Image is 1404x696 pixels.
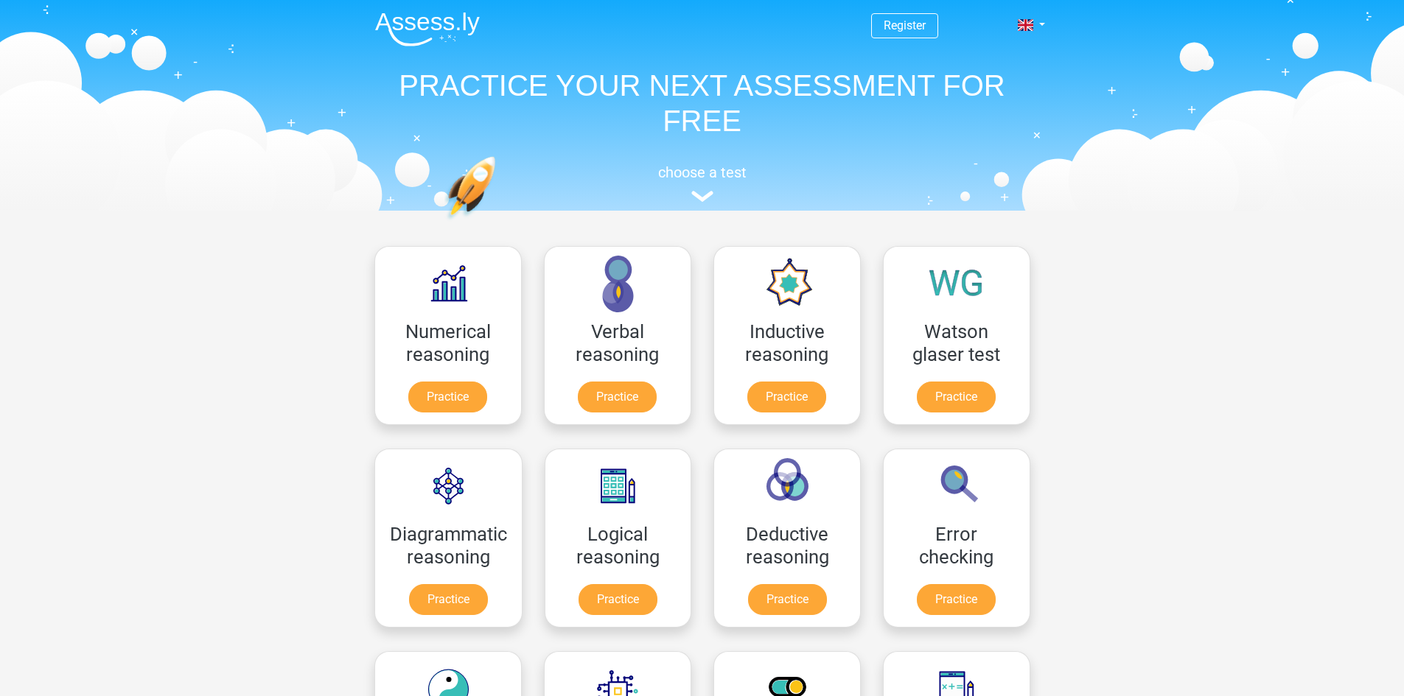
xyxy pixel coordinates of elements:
a: Practice [408,382,487,412]
a: Practice [747,382,826,412]
a: Practice [579,584,657,615]
h5: choose a test [363,164,1041,181]
a: Practice [917,584,996,615]
img: assessment [691,191,713,202]
a: choose a test [363,164,1041,203]
a: Practice [578,382,657,412]
img: Assessly [375,12,480,46]
img: practice [444,156,553,289]
h1: PRACTICE YOUR NEXT ASSESSMENT FOR FREE [363,68,1041,138]
a: Practice [748,584,827,615]
a: Practice [917,382,996,412]
a: Practice [409,584,488,615]
a: Register [884,18,926,32]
